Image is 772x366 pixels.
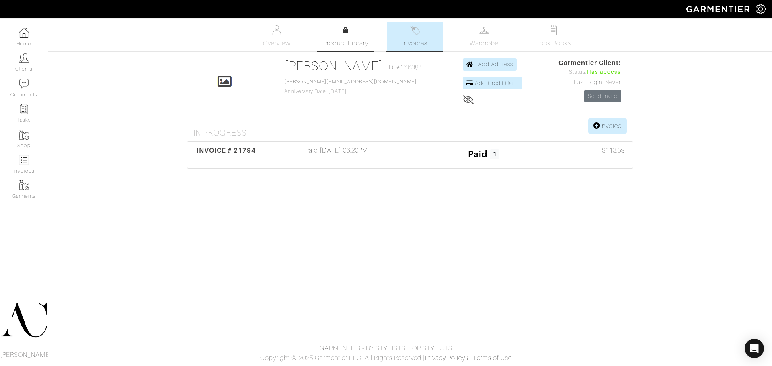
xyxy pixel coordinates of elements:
span: Anniversary Date: [DATE] [284,79,417,94]
img: garments-icon-b7da505a4dc4fd61783c78ac3ca0ef83fa9d6f193b1c9dc38574b1d14d53ca28.png [19,180,29,190]
h4: In Progress [193,128,633,138]
span: Look Books [536,39,571,48]
img: wardrobe-487a4870c1b7c33e795ec22d11cfc2ed9d08956e64fb3008fe2437562e282088.svg [479,25,489,35]
a: Invoice [588,118,627,134]
div: Status: [558,68,621,77]
img: clients-icon-6bae9207a08558b7cb47a8932f037763ab4055f8c8b6bfacd5dc20c3e0201464.png [19,53,29,63]
span: 1 [490,149,499,159]
img: garments-icon-b7da505a4dc4fd61783c78ac3ca0ef83fa9d6f193b1c9dc38574b1d14d53ca28.png [19,130,29,140]
img: todo-9ac3debb85659649dc8f770b8b6100bb5dab4b48dedcbae339e5042a72dfd3cc.svg [548,25,558,35]
a: Invoices [387,22,443,51]
img: basicinfo-40fd8af6dae0f16599ec9e87c0ef1c0a1fdea2edbe929e3d69a839185d80c458.svg [272,25,282,35]
div: Last Login: Never [558,78,621,87]
img: reminder-icon-8004d30b9f0a5d33ae49ab947aed9ed385cf756f9e5892f1edd6e32f2345188e.png [19,104,29,114]
a: Send Invite [584,90,621,102]
div: Paid [DATE] 06:20PM [263,146,410,164]
a: Wardrobe [456,22,512,51]
img: comment-icon-a0a6a9ef722e966f86d9cbdc48e553b5cf19dbc54f86b18d962a5391bc8f6eb6.png [19,79,29,89]
a: Product Library [318,26,374,48]
img: dashboard-icon-dbcd8f5a0b271acd01030246c82b418ddd0df26cd7fceb0bd07c9910d44c42f6.png [19,28,29,38]
img: orders-icon-0abe47150d42831381b5fb84f609e132dff9fe21cb692f30cb5eec754e2cba89.png [19,155,29,165]
span: Overview [263,39,290,48]
a: Privacy Policy & Terms of Use [425,354,512,362]
span: Invoices [402,39,427,48]
span: $113.59 [602,146,625,155]
a: Add Credit Card [463,77,522,89]
span: Wardrobe [470,39,499,48]
span: Paid [468,149,488,159]
a: [PERSON_NAME] [284,59,384,73]
a: [PERSON_NAME][EMAIL_ADDRESS][DOMAIN_NAME] [284,79,417,85]
img: garmentier-logo-header-white-b43fb05a5012e4ada735d5af1a66efaba907eab6374d6393d1fbf88cb4ef424d.png [682,2,756,16]
span: Add Credit Card [475,80,518,86]
a: Overview [248,22,305,51]
img: gear-icon-white-bd11855cb880d31180b6d7d6211b90ccbf57a29d726f0c71d8c61bd08dd39cc2.png [756,4,766,14]
span: Add Address [478,61,513,67]
span: Has access [587,68,621,77]
a: Look Books [525,22,581,51]
img: orders-27d20c2124de7fd6de4e0e44c1d41de31381a507db9b33961299e4e07d508b8c.svg [410,25,420,35]
div: Open Intercom Messenger [745,339,764,358]
span: ID: #166384 [387,63,422,72]
span: INVOICE # 21794 [197,146,256,154]
a: Add Address [463,58,517,71]
span: Garmentier Client: [558,58,621,68]
span: Product Library [323,39,369,48]
span: Copyright © 2025 Garmentier LLC. All Rights Reserved. [260,354,423,362]
a: INVOICE # 21794 Paid [DATE] 06:20PM Paid 1 $113.59 [187,141,633,169]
